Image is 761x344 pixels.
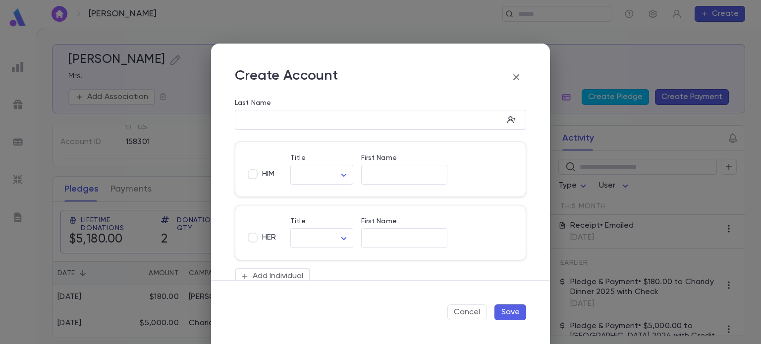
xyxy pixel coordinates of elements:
span: HIM [262,169,274,179]
label: First Name [361,154,397,162]
label: Last Name [235,99,271,107]
button: Add Individual [235,268,310,284]
label: Title [290,217,306,225]
button: Cancel [447,304,487,320]
button: Save [494,304,526,320]
label: Title [290,154,306,162]
div: ​ [290,165,353,185]
div: ​ [290,229,353,248]
p: Create Account [235,67,338,87]
label: First Name [361,217,397,225]
span: HER [262,233,276,243]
